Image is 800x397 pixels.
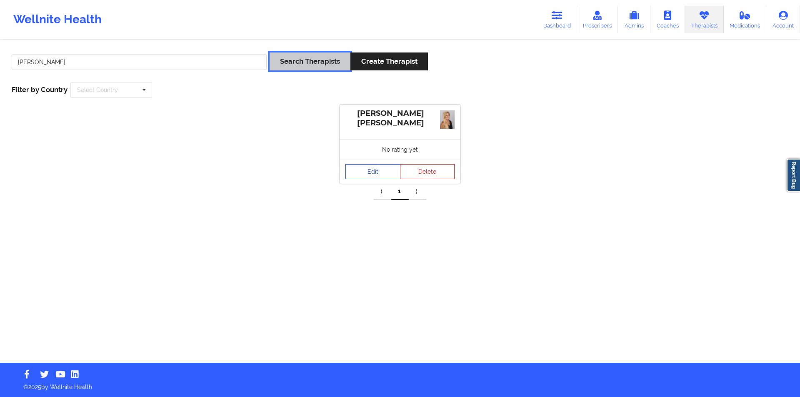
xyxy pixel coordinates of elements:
[350,52,427,70] button: Create Therapist
[766,6,800,33] a: Account
[345,164,400,179] a: Edit
[374,183,426,200] div: Pagination Navigation
[345,109,455,128] div: [PERSON_NAME] [PERSON_NAME]
[577,6,618,33] a: Prescribers
[374,183,391,200] a: Previous item
[409,183,426,200] a: Next item
[270,52,350,70] button: Search Therapists
[17,377,782,391] p: © 2025 by Wellnite Health
[391,183,409,200] a: 1
[340,139,460,160] div: No rating yet
[12,85,67,94] span: Filter by Country
[77,87,118,93] div: Select Country
[400,164,455,179] button: Delete
[440,110,455,129] img: 77e2bd50-f42c-4f0f-a1fb-3b12468460fd_589.jpg
[537,6,577,33] a: Dashboard
[685,6,724,33] a: Therapists
[618,6,650,33] a: Admins
[12,54,267,70] input: Search Keywords
[724,6,767,33] a: Medications
[787,159,800,192] a: Report Bug
[650,6,685,33] a: Coaches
